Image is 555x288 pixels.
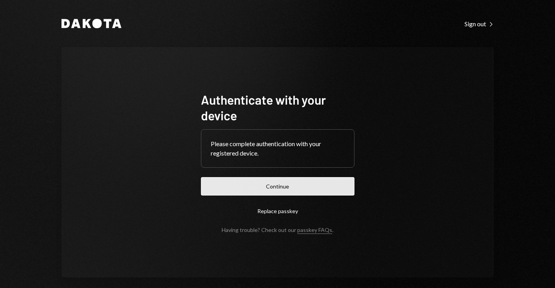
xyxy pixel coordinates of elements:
[465,19,494,28] a: Sign out
[201,177,354,196] button: Continue
[297,226,332,234] a: passkey FAQs
[201,202,354,220] button: Replace passkey
[465,20,494,28] div: Sign out
[222,226,333,233] div: Having trouble? Check out our .
[211,139,345,158] div: Please complete authentication with your registered device.
[201,92,354,123] h1: Authenticate with your device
